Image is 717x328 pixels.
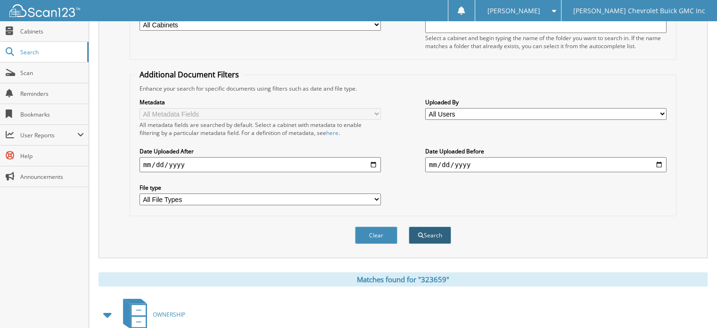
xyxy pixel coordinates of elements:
[425,147,667,155] label: Date Uploaded Before
[20,131,77,139] span: User Reports
[20,90,84,98] span: Reminders
[99,272,708,286] div: Matches found for "323659"
[20,110,84,118] span: Bookmarks
[140,157,381,172] input: start
[425,157,667,172] input: end
[670,283,717,328] iframe: Chat Widget
[20,48,82,56] span: Search
[140,121,381,137] div: All metadata fields are searched by default. Select a cabinet with metadata to enable filtering b...
[409,227,451,244] button: Search
[140,98,381,106] label: Metadata
[20,152,84,160] span: Help
[20,27,84,35] span: Cabinets
[487,8,540,14] span: [PERSON_NAME]
[140,184,381,192] label: File type
[135,69,244,80] legend: Additional Document Filters
[20,69,84,77] span: Scan
[425,34,667,50] div: Select a cabinet and begin typing the name of the folder you want to search in. If the name match...
[425,98,667,106] label: Uploaded By
[326,129,338,137] a: here
[20,173,84,181] span: Announcements
[135,84,672,93] div: Enhance your search for specific documents using filters such as date and file type.
[9,4,80,17] img: scan123-logo-white.svg
[573,8,705,14] span: [PERSON_NAME] Chevrolet Buick GMC Inc
[355,227,397,244] button: Clear
[140,147,381,155] label: Date Uploaded After
[153,311,185,319] span: OWNERSHIP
